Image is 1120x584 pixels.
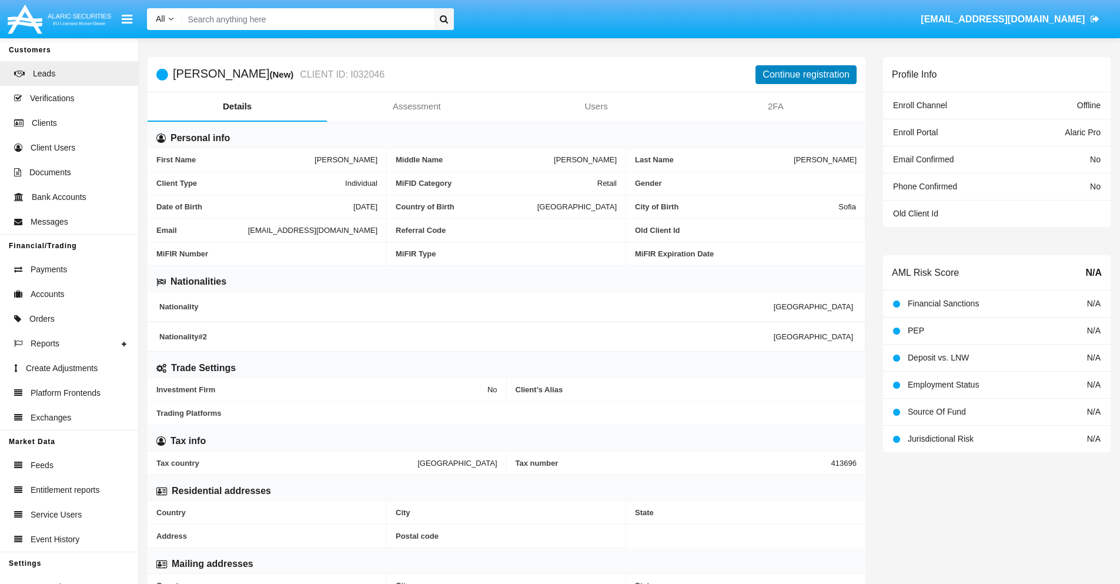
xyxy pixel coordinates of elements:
span: Payments [31,263,67,276]
span: Email Confirmed [893,155,954,164]
h6: AML Risk Score [892,267,959,278]
h6: Tax info [170,435,206,448]
span: Country [156,508,377,517]
span: Platform Frontends [31,387,101,399]
span: Entitlement reports [31,484,100,496]
span: Referral Code [396,226,617,235]
span: Financial Sanctions [908,299,979,308]
span: Event History [31,533,79,546]
span: N/A [1085,266,1102,280]
span: [GEOGRAPHIC_DATA] [774,302,853,311]
span: Client’s Alias [516,385,857,394]
span: Enroll Channel [893,101,947,110]
span: [EMAIL_ADDRESS][DOMAIN_NAME] [921,14,1085,24]
h6: Mailing addresses [172,558,253,570]
span: Middle Name [396,155,554,164]
h6: Profile Info [892,69,937,80]
span: Exchanges [31,412,71,424]
span: 413696 [831,459,857,468]
span: Enroll Portal [893,128,938,137]
span: Jurisdictional Risk [908,434,974,443]
span: [GEOGRAPHIC_DATA] [774,332,853,341]
span: Bank Accounts [32,191,86,203]
span: No [1090,182,1101,191]
span: N/A [1087,326,1101,335]
button: Continue registration [755,65,857,84]
span: Client Type [156,179,345,188]
h6: Residential addresses [172,485,271,498]
span: Clients [32,117,57,129]
span: Documents [29,166,71,179]
span: N/A [1087,434,1101,443]
div: (New) [269,68,297,81]
span: Individual [345,179,377,188]
span: Tax country [156,459,417,468]
span: Date of Birth [156,202,353,211]
span: First Name [156,155,315,164]
span: Phone Confirmed [893,182,957,191]
span: Postal code [396,532,617,540]
a: Assessment [327,92,506,121]
span: Investment Firm [156,385,487,394]
span: City of Birth [635,202,838,211]
span: Retail [597,179,617,188]
span: MiFIR Number [156,249,377,258]
span: Nationality [159,302,774,311]
span: Verifications [30,92,74,105]
span: State [635,508,857,517]
span: Reports [31,338,59,350]
input: Search [182,8,430,30]
span: [GEOGRAPHIC_DATA] [537,202,617,211]
span: Employment Status [908,380,979,389]
span: Old Client Id [635,226,856,235]
span: Address [156,532,377,540]
span: City [396,508,617,517]
span: Trading Platforms [156,409,857,418]
a: All [147,13,182,25]
span: Source Of Fund [908,407,966,416]
span: N/A [1087,380,1101,389]
span: Deposit vs. LNW [908,353,969,362]
span: All [156,14,165,24]
a: Details [148,92,327,121]
span: Offline [1077,101,1101,110]
span: PEP [908,326,924,335]
a: [EMAIL_ADDRESS][DOMAIN_NAME] [915,3,1105,36]
img: Logo image [6,2,113,36]
span: [GEOGRAPHIC_DATA] [417,459,497,468]
span: N/A [1087,299,1101,308]
span: Messages [31,216,68,228]
span: No [487,385,497,394]
span: Create Adjustments [26,362,98,375]
span: [PERSON_NAME] [794,155,857,164]
span: MiFID Category [396,179,597,188]
small: CLIENT ID: I032046 [297,70,385,79]
h5: [PERSON_NAME] [173,68,385,81]
span: Country of Birth [396,202,537,211]
span: Accounts [31,288,65,301]
h6: Trade Settings [171,362,236,375]
h6: Nationalities [170,275,226,288]
span: [EMAIL_ADDRESS][DOMAIN_NAME] [248,226,377,235]
span: Email [156,226,248,235]
span: [PERSON_NAME] [554,155,617,164]
span: Client Users [31,142,75,154]
span: MiFIR Type [396,249,617,258]
a: 2FA [686,92,865,121]
span: Last Name [635,155,794,164]
span: Feeds [31,459,54,472]
span: [PERSON_NAME] [315,155,377,164]
span: Orders [29,313,55,325]
span: Leads [33,68,55,80]
span: Sofia [838,202,856,211]
a: Users [507,92,686,121]
span: MiFIR Expiration Date [635,249,857,258]
span: [DATE] [353,202,377,211]
h6: Personal info [170,132,230,145]
span: Tax number [516,459,831,468]
span: Nationality #2 [159,332,774,341]
span: No [1090,155,1101,164]
span: Service Users [31,509,82,521]
span: N/A [1087,353,1101,362]
span: Old Client Id [893,209,938,218]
